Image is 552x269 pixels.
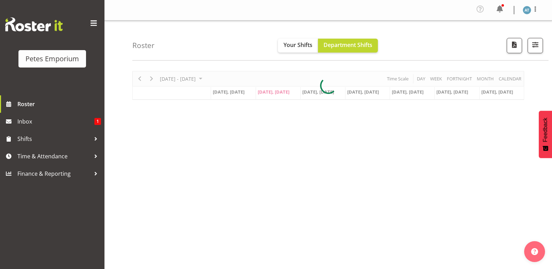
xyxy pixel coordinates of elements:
button: Download a PDF of the roster according to the set date range. [507,38,522,53]
h4: Roster [132,41,155,49]
span: Finance & Reporting [17,168,91,179]
img: Rosterit website logo [5,17,63,31]
img: help-xxl-2.png [531,248,538,255]
span: Time & Attendance [17,151,91,161]
span: Your Shifts [283,41,312,49]
span: Inbox [17,116,94,127]
div: Petes Emporium [25,54,79,64]
button: Feedback - Show survey [539,111,552,158]
span: Feedback [542,118,549,142]
button: Department Shifts [318,39,378,53]
button: Filter Shifts [528,38,543,53]
button: Your Shifts [278,39,318,53]
span: Roster [17,99,101,109]
span: Shifts [17,134,91,144]
span: 1 [94,118,101,125]
img: alex-micheal-taniwha5364.jpg [523,6,531,14]
span: Department Shifts [324,41,372,49]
